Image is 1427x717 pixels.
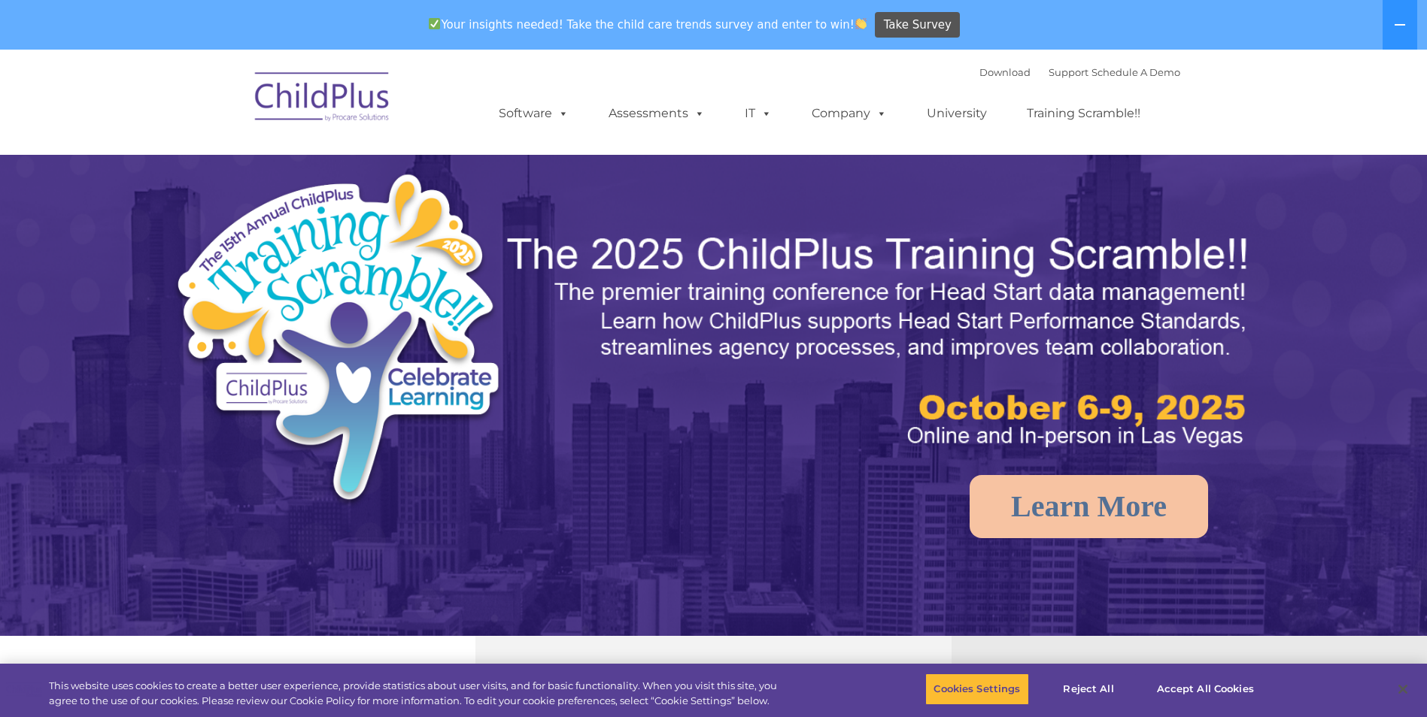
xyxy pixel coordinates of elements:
span: Take Survey [884,12,952,38]
img: ✅ [429,18,440,29]
a: Assessments [594,98,720,129]
a: Training Scramble!! [1012,98,1155,129]
a: Company [797,98,902,129]
a: Schedule A Demo [1092,66,1180,78]
span: Your insights needed! Take the child care trends survey and enter to win! [423,10,873,39]
a: Learn More [970,475,1208,538]
img: ChildPlus by Procare Solutions [247,62,398,137]
a: University [912,98,1002,129]
span: Last name [209,99,255,110]
font: | [979,66,1180,78]
button: Cookies Settings [925,673,1028,705]
a: Take Survey [875,12,960,38]
span: Phone number [209,161,273,172]
a: Support [1049,66,1088,78]
div: This website uses cookies to create a better user experience, provide statistics about user visit... [49,679,785,708]
button: Close [1386,673,1419,706]
a: Download [979,66,1031,78]
img: 👏 [855,18,867,29]
a: IT [730,98,787,129]
button: Accept All Cookies [1149,673,1262,705]
button: Reject All [1042,673,1136,705]
a: Software [484,98,584,129]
